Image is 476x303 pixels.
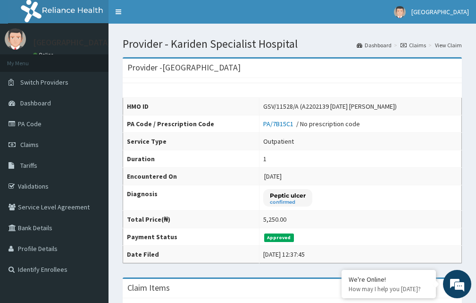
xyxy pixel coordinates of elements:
[123,168,259,185] th: Encountered On
[123,133,259,150] th: Service Type
[270,191,306,199] p: Peptic ulcer
[123,185,259,211] th: Diagnosis
[123,98,259,115] th: HMO ID
[123,228,259,246] th: Payment Status
[123,38,462,50] h1: Provider - Kariden Specialist Hospital
[349,285,429,293] p: How may I help you today?
[127,284,170,292] h3: Claim Items
[123,115,259,133] th: PA Code / Prescription Code
[123,246,259,263] th: Date Filed
[33,52,56,58] a: Online
[263,250,305,259] div: [DATE] 12:37:45
[263,120,296,128] a: PA/7B15C1
[20,140,39,149] span: Claims
[263,137,294,146] div: Outpatient
[127,63,241,72] h3: Provider - [GEOGRAPHIC_DATA]
[33,38,111,47] p: [GEOGRAPHIC_DATA]
[263,119,360,129] div: / No prescription code
[263,154,267,164] div: 1
[435,41,462,49] a: View Claim
[401,41,426,49] a: Claims
[20,161,37,170] span: Tariffs
[264,234,294,242] span: Approved
[123,150,259,168] th: Duration
[123,211,259,228] th: Total Price(₦)
[394,6,406,18] img: User Image
[5,28,26,50] img: User Image
[20,99,51,107] span: Dashboard
[263,102,397,111] div: GSV/11528/A (A2202139 [DATE] [PERSON_NAME])
[263,215,286,224] div: 5,250.00
[264,172,282,181] span: [DATE]
[357,41,392,49] a: Dashboard
[349,275,429,284] div: We're Online!
[270,200,306,205] small: confirmed
[20,78,68,87] span: Switch Providers
[411,8,469,16] span: [GEOGRAPHIC_DATA]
